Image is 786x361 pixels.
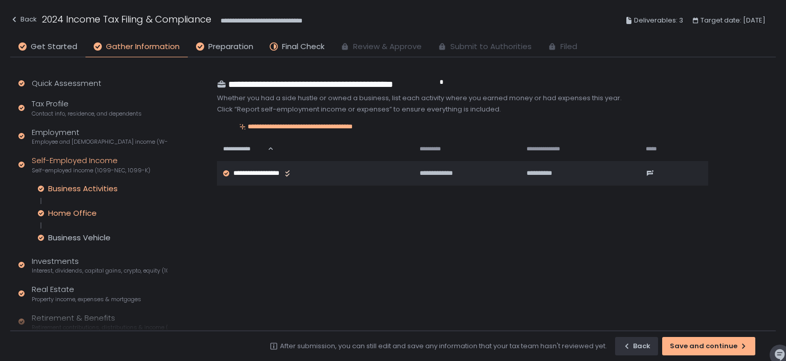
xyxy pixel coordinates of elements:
div: Business Vehicle [48,233,111,243]
span: Self-employed income (1099-NEC, 1099-K) [32,167,150,174]
div: Real Estate [32,284,141,303]
div: Back [623,342,650,351]
span: Contact info, residence, and dependents [32,110,142,118]
span: Submit to Authorities [450,41,532,53]
div: Save and continue [670,342,748,351]
div: Employment [32,127,167,146]
span: Property income, expenses & mortgages [32,296,141,303]
button: Back [10,12,37,29]
div: Home Office [48,208,97,218]
span: Deliverables: 3 [634,14,683,27]
div: Quick Assessment [32,78,101,89]
div: Tax Profile [32,98,142,118]
span: Target date: [DATE] [701,14,766,27]
div: Click “Report self-employment income or expenses” to ensure everything is included. [217,105,708,114]
span: Gather Information [106,41,180,53]
span: Review & Approve [353,41,422,53]
span: Interest, dividends, capital gains, crypto, equity (1099s, K-1s) [32,267,167,275]
span: Employee and [DEMOGRAPHIC_DATA] income (W-2s) [32,138,167,146]
span: Retirement contributions, distributions & income (1099-R, 5498) [32,324,167,331]
button: Save and continue [662,337,755,355]
div: Back [10,13,37,26]
div: Whether you had a side hustle or owned a business, list each activity where you earned money or h... [217,94,708,103]
div: Investments [32,256,167,275]
span: Final Check [282,41,324,53]
div: Self-Employed Income [32,155,150,174]
span: Filed [560,41,577,53]
div: After submission, you can still edit and save any information that your tax team hasn't reviewed ... [280,342,607,351]
button: Back [615,337,658,355]
h1: 2024 Income Tax Filing & Compliance [42,12,211,26]
div: Retirement & Benefits [32,312,167,332]
span: Get Started [31,41,77,53]
div: Business Activities [48,184,118,194]
span: Preparation [208,41,253,53]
